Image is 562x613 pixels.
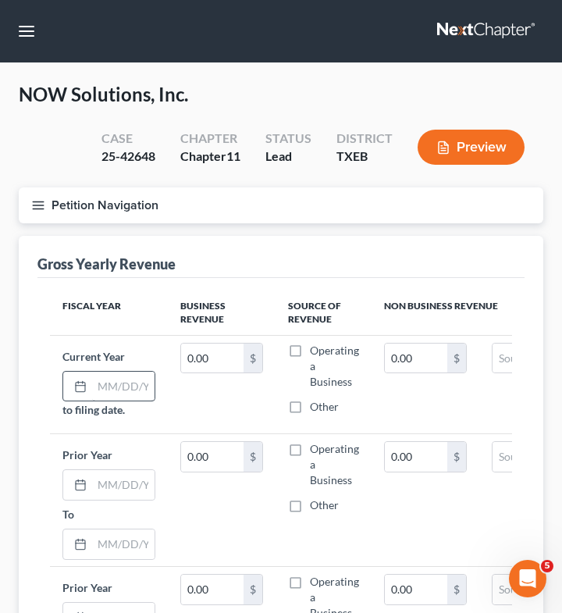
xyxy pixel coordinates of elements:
[310,344,359,388] span: Operating a Business
[310,400,339,413] span: Other
[92,470,155,500] input: MM/DD/YYYY
[385,344,447,373] input: 0.00
[385,575,447,604] input: 0.00
[181,344,244,373] input: 0.00
[276,290,372,336] th: Source of Revenue
[101,148,155,166] div: 25-42648
[385,442,447,472] input: 0.00
[310,442,359,486] span: Operating a Business
[265,130,311,148] div: Status
[447,344,466,373] div: $
[509,560,546,597] iframe: Intercom live chat
[180,148,240,166] div: Chapter
[19,83,188,105] span: NOW Solutions, Inc.
[244,575,262,604] div: $
[265,148,311,166] div: Lead
[244,442,262,472] div: $
[541,560,553,572] span: 5
[226,148,240,163] span: 11
[37,255,176,273] div: Gross Yearly Revenue
[101,130,155,148] div: Case
[19,187,543,223] button: Petition Navigation
[493,575,555,604] input: Source of Revenue
[447,442,466,472] div: $
[336,130,393,148] div: District
[55,501,163,529] label: To
[181,575,244,604] input: 0.00
[92,529,155,559] input: MM/DD/YYYY
[418,130,525,165] button: Preview
[55,441,163,469] label: Prior Year
[310,498,339,511] span: Other
[55,574,163,602] label: Prior Year
[92,372,155,401] input: MM/DD/YYYY
[493,344,555,373] input: Source of Revenue
[55,343,163,371] label: Current Year
[168,290,276,336] th: Business Revenue
[244,344,262,373] div: $
[336,148,393,166] div: TXEB
[50,290,168,336] th: Fiscal Year
[180,130,240,148] div: Chapter
[181,442,244,472] input: 0.00
[447,575,466,604] div: $
[62,401,125,418] label: to filing date.
[493,442,555,472] input: Source of Revenue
